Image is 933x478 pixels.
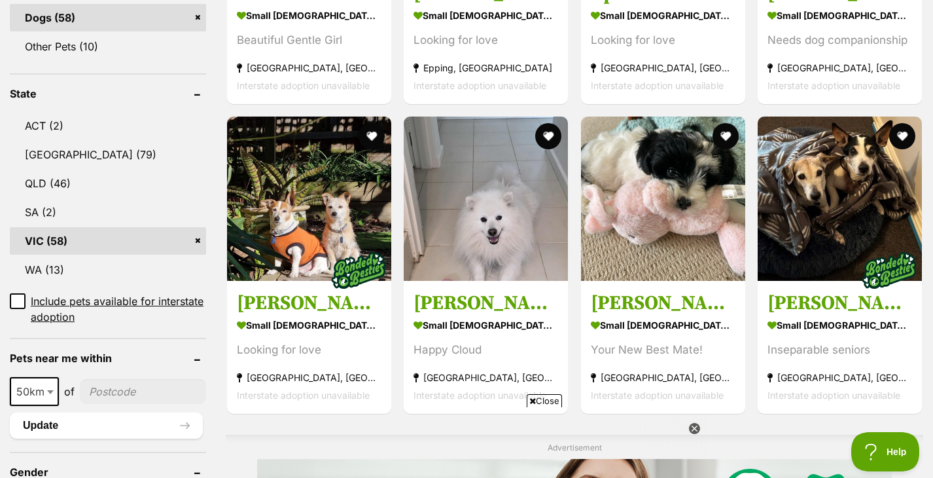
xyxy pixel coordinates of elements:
[10,227,206,255] a: VIC (58)
[11,382,58,401] span: 50km
[591,341,735,359] div: Your New Best Mate!
[414,341,558,359] div: Happy Cloud
[64,384,75,399] span: of
[536,123,562,149] button: favourite
[767,80,900,91] span: Interstate adoption unavailable
[851,432,920,471] iframe: Help Scout Beacon - Open
[414,316,558,335] strong: small [DEMOGRAPHIC_DATA] Dog
[10,88,206,100] header: State
[10,293,206,325] a: Include pets available for interstate adoption
[767,31,912,49] div: Needs dog companionship
[889,123,915,149] button: favourite
[856,238,922,303] img: bonded besties
[581,117,745,281] img: Neville - Maltese Dog
[591,291,735,316] h3: [PERSON_NAME]
[10,170,206,197] a: QLD (46)
[767,341,912,359] div: Inseparable seniors
[591,59,735,77] strong: [GEOGRAPHIC_DATA], [GEOGRAPHIC_DATA]
[227,117,391,281] img: Barney and Bruzier - Jack Russell Terrier x Chihuahua Dog
[31,293,206,325] span: Include pets available for interstate adoption
[10,112,206,139] a: ACT (2)
[591,80,724,91] span: Interstate adoption unavailable
[10,352,206,364] header: Pets near me within
[527,394,562,407] span: Close
[591,6,735,25] strong: small [DEMOGRAPHIC_DATA] Dog
[591,316,735,335] strong: small [DEMOGRAPHIC_DATA] Dog
[10,141,206,168] a: [GEOGRAPHIC_DATA] (79)
[758,117,922,281] img: Ruby and Vincent Silvanus - Fox Terrier (Miniature) Dog
[767,291,912,316] h3: [PERSON_NAME] and [PERSON_NAME]
[414,6,558,25] strong: small [DEMOGRAPHIC_DATA] Dog
[758,281,922,414] a: [PERSON_NAME] and [PERSON_NAME] small [DEMOGRAPHIC_DATA] Dog Inseparable seniors [GEOGRAPHIC_DATA...
[10,466,206,478] header: Gender
[228,413,705,471] iframe: Advertisement
[591,390,724,401] span: Interstate adoption unavailable
[10,198,206,226] a: SA (2)
[237,316,381,335] strong: small [DEMOGRAPHIC_DATA] Dog
[767,316,912,335] strong: small [DEMOGRAPHIC_DATA] Dog
[404,281,568,414] a: [PERSON_NAME] small [DEMOGRAPHIC_DATA] Dog Happy Cloud [GEOGRAPHIC_DATA], [GEOGRAPHIC_DATA] Inter...
[237,6,381,25] strong: small [DEMOGRAPHIC_DATA] Dog
[414,31,558,49] div: Looking for love
[414,59,558,77] strong: Epping, [GEOGRAPHIC_DATA]
[237,80,370,91] span: Interstate adoption unavailable
[767,390,900,401] span: Interstate adoption unavailable
[414,390,546,401] span: Interstate adoption unavailable
[767,369,912,386] strong: [GEOGRAPHIC_DATA], [GEOGRAPHIC_DATA]
[237,31,381,49] div: Beautiful Gentle Girl
[414,369,558,386] strong: [GEOGRAPHIC_DATA], [GEOGRAPHIC_DATA]
[404,117,568,281] img: Louis - Japanese Spitz Dog
[237,341,381,359] div: Looking for love
[414,291,558,316] h3: [PERSON_NAME]
[237,291,381,316] h3: [PERSON_NAME] and [PERSON_NAME]
[10,33,206,60] a: Other Pets (10)
[227,281,391,414] a: [PERSON_NAME] and [PERSON_NAME] small [DEMOGRAPHIC_DATA] Dog Looking for love [GEOGRAPHIC_DATA], ...
[80,379,206,404] input: postcode
[237,59,381,77] strong: [GEOGRAPHIC_DATA], [GEOGRAPHIC_DATA]
[10,413,203,439] button: Update
[414,80,546,91] span: Interstate adoption unavailable
[10,4,206,31] a: Dogs (58)
[10,256,206,284] a: WA (13)
[591,369,735,386] strong: [GEOGRAPHIC_DATA], [GEOGRAPHIC_DATA]
[359,123,385,149] button: favourite
[326,238,391,303] img: bonded besties
[713,123,739,149] button: favourite
[237,390,370,401] span: Interstate adoption unavailable
[767,6,912,25] strong: small [DEMOGRAPHIC_DATA] Dog
[581,281,745,414] a: [PERSON_NAME] small [DEMOGRAPHIC_DATA] Dog Your New Best Mate! [GEOGRAPHIC_DATA], [GEOGRAPHIC_DAT...
[591,31,735,49] div: Looking for love
[767,59,912,77] strong: [GEOGRAPHIC_DATA], [GEOGRAPHIC_DATA]
[237,369,381,386] strong: [GEOGRAPHIC_DATA], [GEOGRAPHIC_DATA]
[10,377,59,406] span: 50km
